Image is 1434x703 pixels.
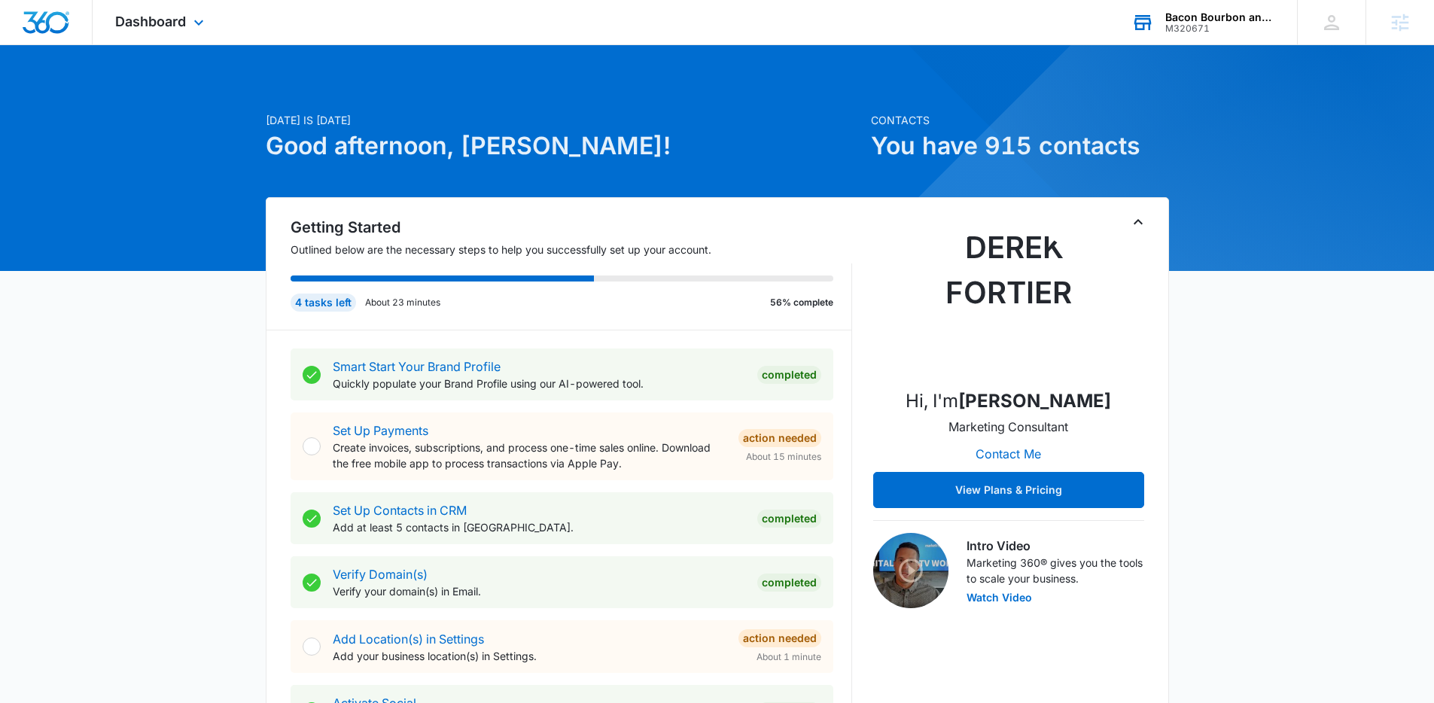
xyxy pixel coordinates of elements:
h1: Good afternoon, [PERSON_NAME]! [266,128,862,164]
p: About 23 minutes [365,296,440,309]
p: 56% complete [770,296,833,309]
div: Completed [757,510,821,528]
p: Marketing Consultant [948,418,1068,436]
h3: Intro Video [967,537,1144,555]
div: 4 tasks left [291,294,356,312]
button: Contact Me [961,436,1056,472]
a: Add Location(s) in Settings [333,631,484,647]
p: Add at least 5 contacts in [GEOGRAPHIC_DATA]. [333,519,745,535]
button: Watch Video [967,592,1032,603]
a: Smart Start Your Brand Profile [333,359,501,374]
a: Verify Domain(s) [333,567,428,582]
p: Contacts [871,112,1169,128]
a: Set Up Payments [333,423,428,438]
p: Marketing 360® gives you the tools to scale your business. [967,555,1144,586]
p: Quickly populate your Brand Profile using our AI-powered tool. [333,376,745,391]
p: Add your business location(s) in Settings. [333,648,726,664]
h1: You have 915 contacts [871,128,1169,164]
p: [DATE] is [DATE] [266,112,862,128]
div: account name [1165,11,1275,23]
div: Completed [757,574,821,592]
img: Intro Video [873,533,948,608]
strong: [PERSON_NAME] [958,390,1111,412]
p: Create invoices, subscriptions, and process one-time sales online. Download the free mobile app t... [333,440,726,471]
div: Action Needed [738,629,821,647]
span: About 1 minute [757,650,821,664]
img: Derek Fortier [933,225,1084,376]
p: Verify your domain(s) in Email. [333,583,745,599]
h2: Getting Started [291,216,852,239]
p: Outlined below are the necessary steps to help you successfully set up your account. [291,242,852,257]
div: account id [1165,23,1275,34]
p: Hi, I'm [906,388,1111,415]
span: About 15 minutes [746,450,821,464]
div: Action Needed [738,429,821,447]
button: View Plans & Pricing [873,472,1144,508]
span: Dashboard [115,14,186,29]
div: Completed [757,366,821,384]
button: Toggle Collapse [1129,213,1147,231]
a: Set Up Contacts in CRM [333,503,467,518]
